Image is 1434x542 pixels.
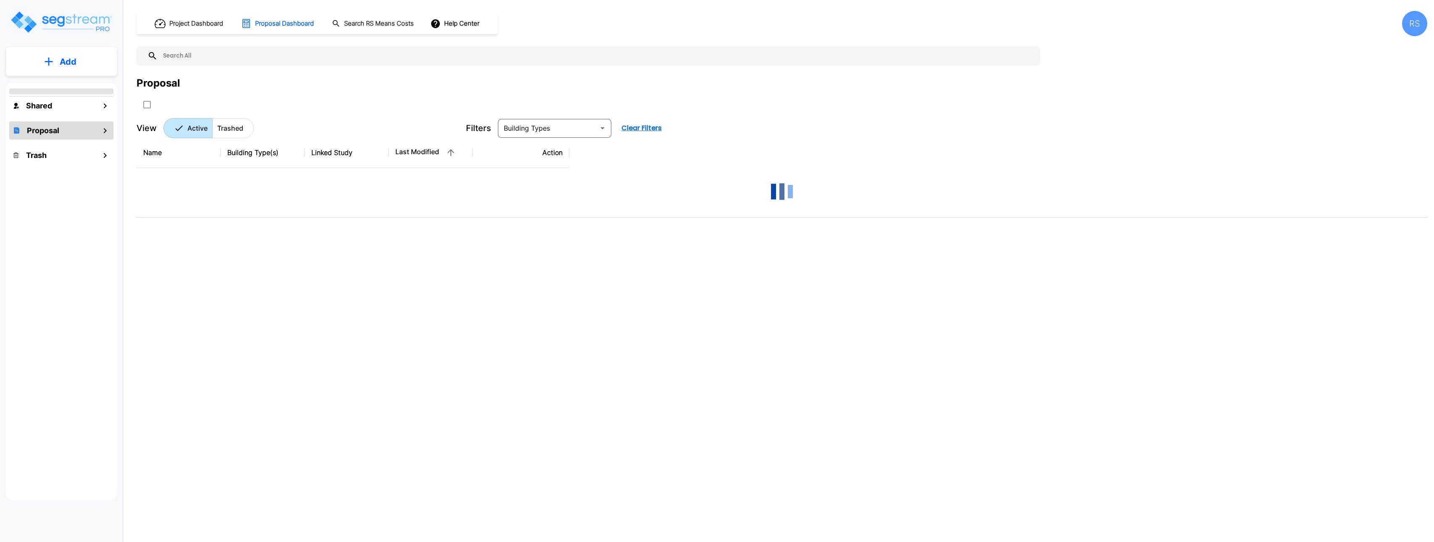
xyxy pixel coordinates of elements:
[473,137,569,168] th: Action
[163,118,213,138] button: Active
[1402,11,1427,36] div: RS
[137,122,157,134] p: View
[305,137,389,168] th: Linked Study
[221,137,305,168] th: Building Type(s)
[389,137,473,168] th: Last Modified
[26,100,52,111] h1: Shared
[217,123,243,133] p: Trashed
[329,16,418,32] button: Search RS Means Costs
[6,50,117,74] button: Add
[163,118,254,138] div: Platform
[466,122,491,134] p: Filters
[212,118,254,138] button: Trashed
[187,123,208,133] p: Active
[344,19,414,29] h1: Search RS Means Costs
[597,122,608,134] button: Open
[27,125,59,136] h1: Proposal
[158,46,1036,66] input: Search All
[500,122,595,134] input: Building Types
[139,96,155,113] button: SelectAll
[169,19,223,29] h1: Project Dashboard
[10,10,113,34] img: Logo
[429,16,483,32] button: Help Center
[143,147,214,158] div: Name
[765,175,799,208] img: Loading
[618,120,665,137] button: Clear Filters
[238,15,318,32] button: Proposal Dashboard
[151,14,228,33] button: Project Dashboard
[26,150,47,161] h1: Trash
[255,19,314,29] h1: Proposal Dashboard
[60,55,76,68] p: Add
[137,76,180,91] div: Proposal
